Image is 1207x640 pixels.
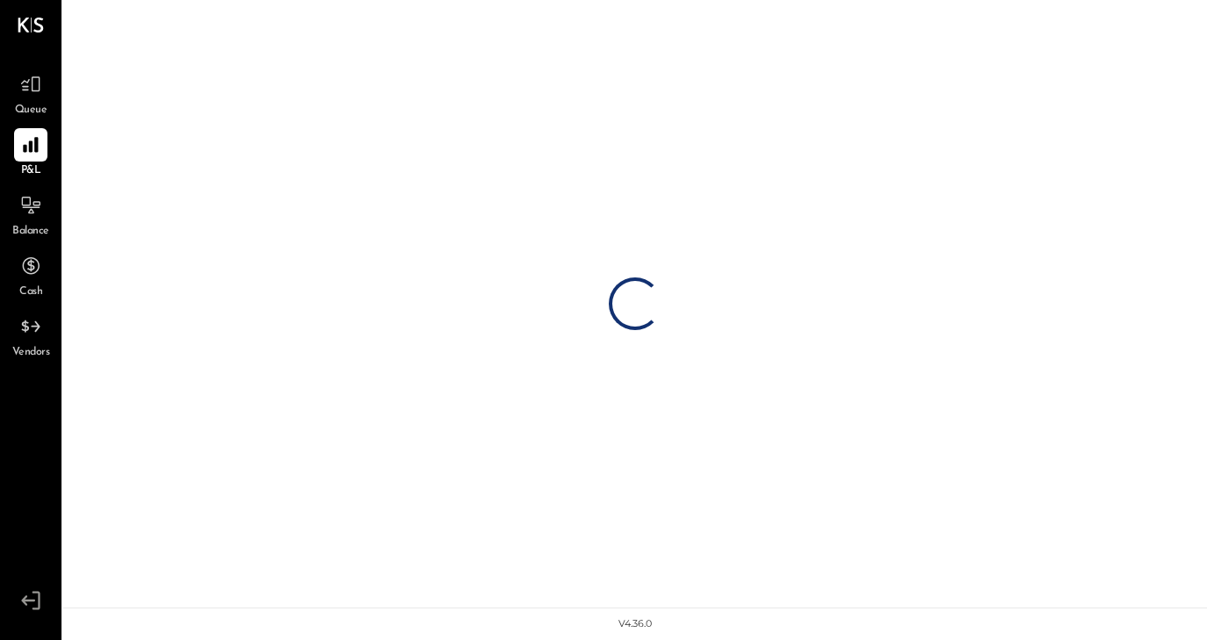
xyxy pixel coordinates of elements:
a: P&L [1,128,61,179]
span: P&L [21,163,41,179]
a: Vendors [1,310,61,361]
a: Balance [1,189,61,240]
span: Cash [19,284,42,300]
span: Queue [15,103,47,119]
a: Queue [1,68,61,119]
a: Cash [1,249,61,300]
div: v 4.36.0 [618,617,652,631]
span: Balance [12,224,49,240]
span: Vendors [12,345,50,361]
